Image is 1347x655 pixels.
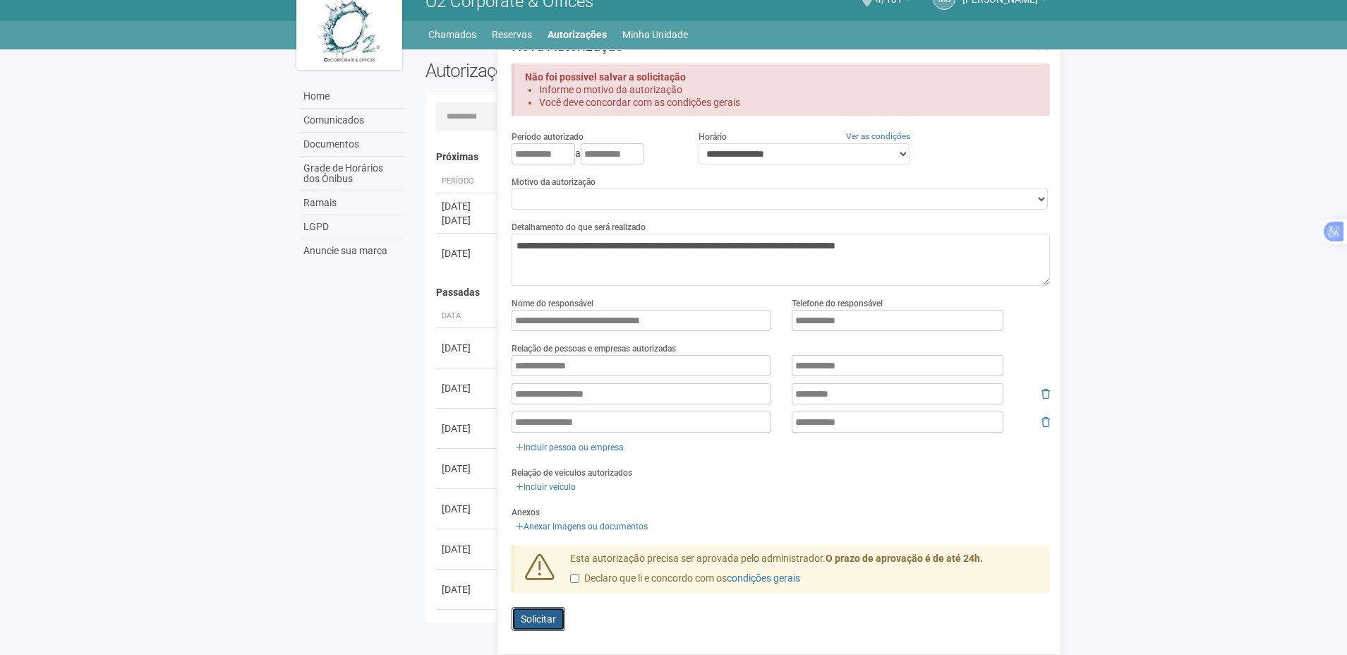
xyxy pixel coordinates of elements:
h2: Autorizações [425,60,727,81]
i: Remover [1041,389,1050,399]
div: [DATE] [442,582,494,596]
i: Remover [1041,417,1050,427]
a: condições gerais [727,572,800,584]
a: Comunicados [300,109,404,133]
label: Relação de veículos autorizados [512,467,632,479]
a: Anuncie sua marca [300,239,404,263]
a: Ramais [300,191,404,215]
a: Documentos [300,133,404,157]
strong: Não foi possível salvar a solicitação [525,71,686,83]
div: [DATE] [442,381,494,395]
span: Solicitar [521,613,556,625]
label: Telefone do responsável [792,297,883,310]
a: Ver as condições [846,131,910,141]
label: Declaro que li e concordo com os [570,572,800,586]
div: a [512,143,677,164]
a: Chamados [428,25,476,44]
label: Motivo da autorização [512,176,596,188]
li: Informe o motivo da autorização [539,83,1025,96]
label: Período autorizado [512,131,584,143]
div: [DATE] [442,421,494,435]
a: Home [300,85,404,109]
th: Data [436,305,500,328]
input: Declaro que li e concordo com oscondições gerais [570,574,579,583]
div: [DATE] [442,542,494,556]
div: [DATE] [442,502,494,516]
div: [DATE] [442,199,494,213]
div: [DATE] [442,462,494,476]
div: [DATE] [442,341,494,355]
div: [DATE] [442,246,494,260]
label: Nome do responsável [512,297,593,310]
strong: O prazo de aprovação é de até 24h. [826,553,983,564]
a: Reservas [492,25,532,44]
a: Incluir veículo [512,479,580,495]
h3: Nova Autorização [512,39,1050,53]
a: LGPD [300,215,404,239]
a: Minha Unidade [622,25,688,44]
div: [DATE] [442,213,494,227]
label: Detalhamento do que será realizado [512,221,646,234]
a: Grade de Horários dos Ônibus [300,157,404,191]
label: Anexos [512,506,540,519]
h4: Passadas [436,287,1041,298]
h4: Próximas [436,152,1041,162]
th: Período [436,170,500,193]
li: Você deve concordar com as condições gerais [539,96,1025,109]
a: Autorizações [548,25,607,44]
label: Horário [699,131,727,143]
a: Anexar imagens ou documentos [512,519,652,534]
a: Incluir pessoa ou empresa [512,440,628,455]
button: Solicitar [512,607,565,631]
label: Relação de pessoas e empresas autorizadas [512,342,676,355]
div: Esta autorização precisa ser aprovada pelo administrador. [560,552,1051,593]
